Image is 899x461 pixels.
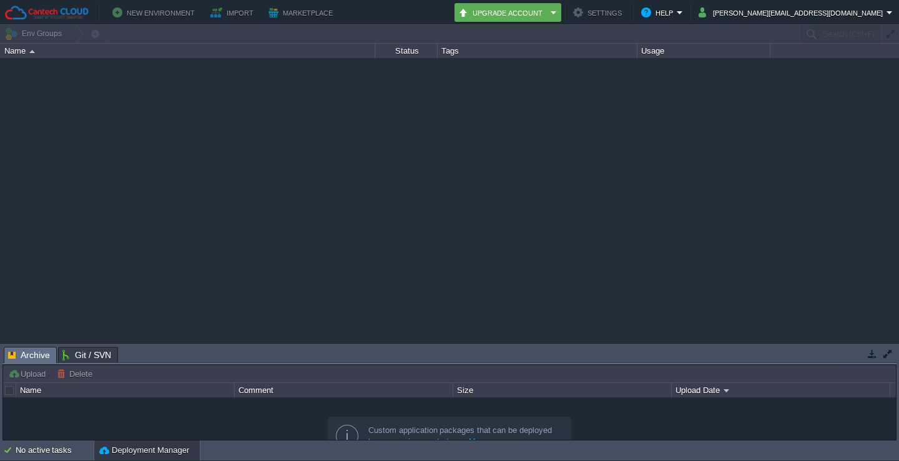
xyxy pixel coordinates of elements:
button: Upgrade Account [458,5,547,20]
span: Archive [8,347,50,363]
div: Tags [438,44,637,58]
button: New Environment [112,5,199,20]
div: Status [376,44,437,58]
div: Custom application packages that can be deployed to your environments. [368,425,561,447]
button: Marketplace [268,5,337,20]
img: Cantech Cloud [4,5,89,21]
div: Comment [235,383,453,397]
div: No active tasks [16,440,94,460]
button: Settings [573,5,626,20]
button: [PERSON_NAME][EMAIL_ADDRESS][DOMAIN_NAME] [699,5,887,20]
button: Delete [57,368,96,379]
button: Import [210,5,257,20]
button: Deployment Manager [99,444,189,457]
button: Help [641,5,677,20]
div: Name [1,44,375,58]
span: Git / SVN [62,347,111,362]
img: AMDAwAAAACH5BAEAAAAALAAAAAABAAEAAAICRAEAOw== [29,50,35,53]
button: Upload [8,368,49,379]
div: Name [17,383,234,397]
div: Upload Date [672,383,890,397]
a: Learn More [446,437,487,446]
div: Size [454,383,671,397]
div: Usage [638,44,770,58]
